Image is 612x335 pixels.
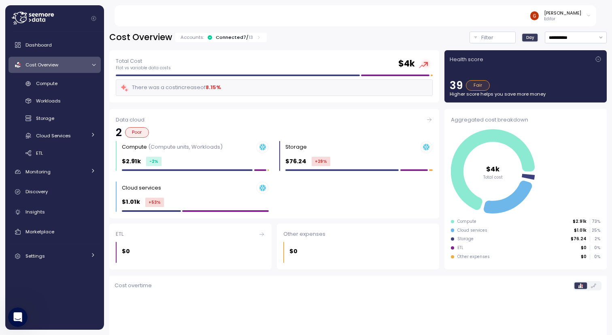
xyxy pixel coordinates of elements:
span: Cost Overview [25,62,58,68]
div: Connected 7 / [216,34,253,41]
div: Other expenses [283,230,433,238]
div: ETL [457,245,463,251]
p: (Compute units, Workloads) [148,143,223,151]
a: Data cloud2PoorCompute (Compute units, Workloads)$2.91k-2%Storage $76.24+29%Cloud services $1.01k... [109,109,439,218]
p: $1.01k [122,197,140,207]
h2: $ 4k [398,58,415,70]
a: ETL$0 [109,224,272,269]
p: Health score [450,55,483,64]
p: $0 [581,254,586,260]
p: Higher score helps you save more money [450,91,601,97]
span: Day [526,34,534,41]
img: Profile image for Dev [110,13,126,29]
h2: Cost Overview [109,32,172,43]
a: Marketplace [8,224,101,240]
p: 0 % [590,254,600,260]
span: Dashboard [25,42,52,48]
a: Storage [8,112,101,125]
div: Send us a message [17,102,135,111]
p: 0 % [590,245,600,251]
a: Compute [8,77,101,90]
div: Storage [285,143,307,151]
span: Monitoring [25,169,51,175]
p: $0 [581,245,586,251]
div: Other expenses [457,254,490,260]
a: Insights [8,204,101,220]
div: Aggregated cost breakdown [451,116,600,124]
p: $2.91k [122,157,141,166]
iframe: Intercom live chat [8,307,28,327]
span: Cloud Services [36,132,71,139]
span: Compute [36,80,57,87]
div: ETL [116,230,265,238]
div: Poor [125,127,149,138]
p: 25 % [590,228,600,233]
p: $0 [122,247,130,256]
a: Dashboard [8,37,101,53]
div: Fair [466,80,490,91]
div: [PERSON_NAME] [544,10,581,16]
p: Editor [544,16,581,22]
p: $0 [289,247,297,256]
p: $2.91k [573,219,586,224]
a: ETL [8,146,101,160]
div: Send us a message [8,95,154,117]
span: Insights [25,209,45,215]
a: Monitoring [8,164,101,180]
p: Accounts: [181,34,204,41]
p: $1.01k [574,228,586,233]
p: Flat vs variable data costs [116,65,171,71]
p: 13 [249,34,253,41]
span: ETL [36,150,43,156]
img: ACg8ocLKaYDviUPah3rtxH5UwjjY72o64jHvwHWrTca229PuxngaKQ=s96-c [530,11,539,20]
button: Messages [81,253,162,285]
p: How can we help? [16,71,146,85]
p: Total Cost [116,57,171,65]
a: Settings [8,248,101,265]
a: Workloads [8,94,101,108]
span: Storage [36,115,54,122]
a: Cost Overview [8,57,101,73]
button: Filter [470,32,516,43]
div: +29 % [312,157,330,166]
button: Collapse navigation [89,15,99,21]
a: Discovery [8,184,101,200]
div: Close [139,13,154,28]
div: Compute [457,219,476,224]
div: Storage [457,236,474,242]
tspan: $4k [486,164,500,173]
span: Messages [108,273,136,279]
span: Discovery [25,188,48,195]
img: logo [16,17,94,26]
p: 73 % [590,219,600,224]
div: +53 % [145,198,164,207]
p: Filter [481,34,493,42]
p: 39 [450,80,463,91]
div: 8.15 % [206,83,221,92]
div: Compute [122,143,223,151]
p: Hi Gilad 👋 [16,58,146,71]
span: Marketplace [25,228,54,235]
a: Cloud Services [8,129,101,142]
div: There was a cost increase of [120,83,221,92]
p: Cost overtime [115,282,152,290]
div: Cloud services [122,184,161,192]
span: Settings [25,253,45,259]
div: -2 % [146,157,161,166]
p: $76.24 [285,157,306,166]
p: 2 % [590,236,600,242]
tspan: Total cost [483,174,503,179]
div: Data cloud [116,116,433,124]
div: Cloud services [457,228,487,233]
span: Home [31,273,49,279]
span: Workloads [36,98,61,104]
p: $76.24 [571,236,586,242]
p: 2 [116,127,122,138]
div: Accounts:Connected7/13 [175,33,267,42]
